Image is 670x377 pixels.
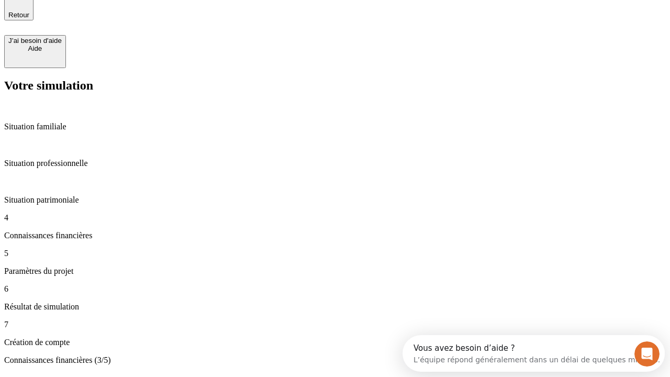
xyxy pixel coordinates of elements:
p: 4 [4,213,666,223]
p: 6 [4,284,666,294]
div: Ouvrir le Messenger Intercom [4,4,288,33]
div: J’ai besoin d'aide [8,37,62,45]
div: L’équipe répond généralement dans un délai de quelques minutes. [11,17,258,28]
p: Paramètres du projet [4,267,666,276]
p: Situation patrimoniale [4,195,666,205]
p: 5 [4,249,666,258]
p: Situation familiale [4,122,666,131]
p: Création de compte [4,338,666,347]
p: 7 [4,320,666,329]
p: Connaissances financières (3/5) [4,356,666,365]
p: Résultat de simulation [4,302,666,312]
h2: Votre simulation [4,79,666,93]
span: Retour [8,11,29,19]
p: Connaissances financières [4,231,666,240]
p: Situation professionnelle [4,159,666,168]
button: J’ai besoin d'aideAide [4,35,66,68]
iframe: Intercom live chat [634,341,660,367]
iframe: Intercom live chat discovery launcher [403,335,665,372]
div: Aide [8,45,62,52]
div: Vous avez besoin d’aide ? [11,9,258,17]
